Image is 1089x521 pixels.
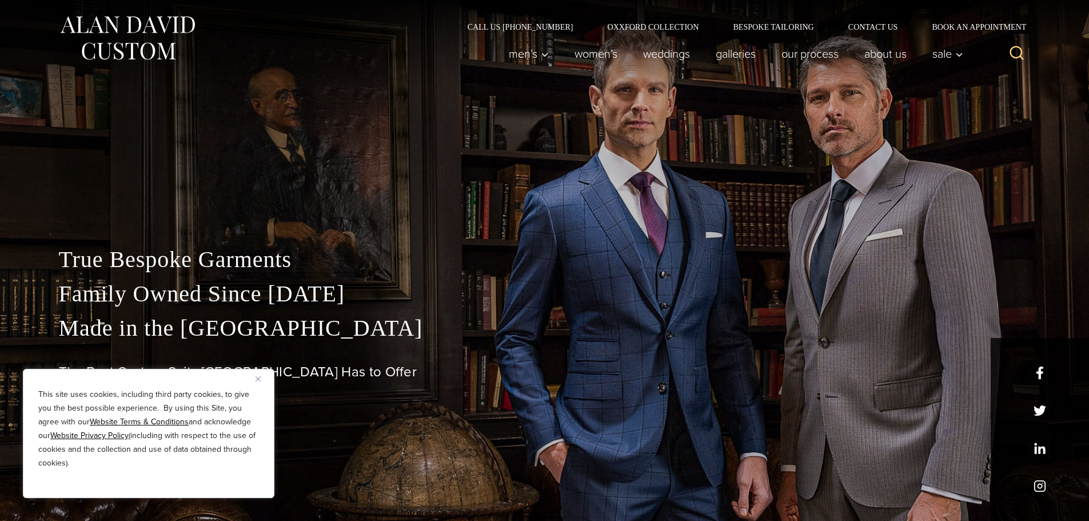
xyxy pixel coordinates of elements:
img: Close [256,376,261,381]
nav: Secondary Navigation [450,23,1031,31]
a: Website Privacy Policy [50,429,129,442]
span: Men’s [509,48,549,59]
a: Galleries [703,42,768,65]
a: Bespoke Tailoring [716,23,831,31]
img: Alan David Custom [59,13,196,63]
a: Book an Appointment [915,23,1030,31]
h1: The Best Custom Suits [GEOGRAPHIC_DATA] Has to Offer [59,364,1031,380]
a: Contact Us [831,23,915,31]
button: View Search Form [1003,40,1031,67]
a: Oxxford Collection [590,23,716,31]
button: Close [256,372,269,385]
a: weddings [630,42,703,65]
a: About Us [851,42,919,65]
a: Website Terms & Conditions [90,416,189,428]
nav: Primary Navigation [496,42,969,65]
a: Call Us [PHONE_NUMBER] [450,23,591,31]
p: This site uses cookies, including third party cookies, to give you the best possible experience. ... [38,388,259,470]
span: Sale [932,48,963,59]
a: Our Process [768,42,851,65]
a: Women’s [561,42,630,65]
p: True Bespoke Garments Family Owned Since [DATE] Made in the [GEOGRAPHIC_DATA] [59,242,1031,345]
